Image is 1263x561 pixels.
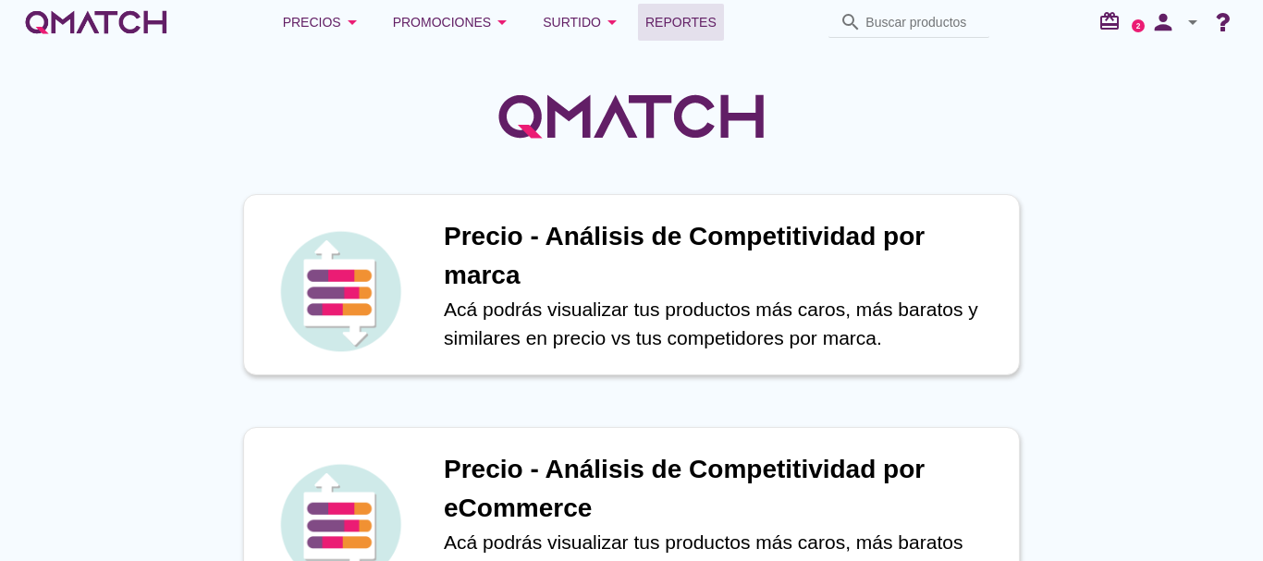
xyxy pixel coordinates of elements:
[1136,21,1141,30] text: 2
[491,11,513,33] i: arrow_drop_down
[1098,10,1128,32] i: redeem
[341,11,363,33] i: arrow_drop_down
[283,11,363,33] div: Precios
[217,194,1046,375] a: iconPrecio - Análisis de Competitividad por marcaAcá podrás visualizar tus productos más caros, m...
[528,4,638,41] button: Surtido
[1145,9,1182,35] i: person
[645,11,717,33] span: Reportes
[1182,11,1204,33] i: arrow_drop_down
[393,11,514,33] div: Promociones
[543,11,623,33] div: Surtido
[444,450,1000,528] h1: Precio - Análisis de Competitividad por eCommerce
[378,4,529,41] button: Promociones
[840,11,862,33] i: search
[268,4,378,41] button: Precios
[444,295,1000,353] p: Acá podrás visualizar tus productos más caros, más baratos y similares en precio vs tus competido...
[865,7,978,37] input: Buscar productos
[638,4,724,41] a: Reportes
[1132,19,1145,32] a: 2
[601,11,623,33] i: arrow_drop_down
[493,70,770,163] img: QMatchLogo
[276,226,405,356] img: icon
[22,4,170,41] a: white-qmatch-logo
[444,217,1000,295] h1: Precio - Análisis de Competitividad por marca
